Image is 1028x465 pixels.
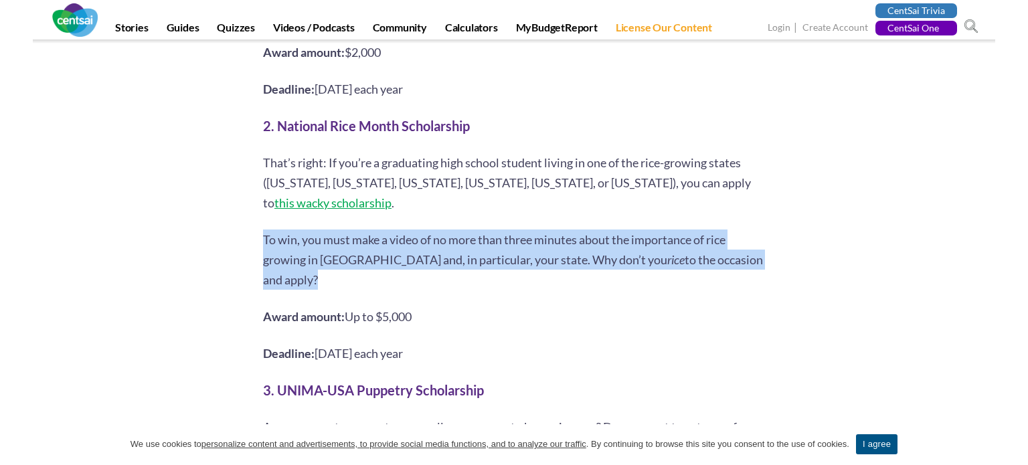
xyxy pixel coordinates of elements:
b: 2. National Rice Month Scholarship [263,118,470,134]
b: 3. UNIMA-USA Puppetry Scholarship [263,382,484,398]
a: Quizzes [209,21,263,39]
b: Award amount: [263,45,345,60]
b: Deadline: [263,82,315,96]
b: Award amount: [263,309,345,324]
a: Login [768,21,790,35]
a: Videos / Podcasts [265,21,363,39]
a: CentSai One [875,21,957,35]
a: Stories [107,21,157,39]
span: $2,000 [345,45,381,60]
a: CentSai Trivia [875,3,957,18]
span: . [392,195,394,210]
a: I agree [1005,438,1018,451]
span: We use cookies to . By continuing to browse this site you consent to the use of cookies. [131,438,849,451]
span: That’s right: If you’re a graduating high school student living in one of the rice-growing states... [263,155,751,210]
a: I agree [856,434,897,454]
span: rice [667,252,685,267]
span: [DATE] each year [315,346,403,361]
a: this wacky scholarship [274,195,392,210]
a: MyBudgetReport [508,21,606,39]
span: To win, you must make a video of no more than three minutes about the importance of rice growing ... [263,232,725,267]
u: personalize content and advertisements, to provide social media functions, and to analyze our tra... [201,439,586,449]
a: Community [365,21,435,39]
span: Up to $5,000 [345,309,412,324]
span: Are you a master puppeteer or well on your way to becoming one? Do you want to get away from the ... [263,420,758,454]
a: Calculators [437,21,506,39]
a: License Our Content [608,21,720,39]
b: Deadline: [263,346,315,361]
img: CentSai [52,3,98,37]
span: [DATE] each year [315,82,403,96]
span: | [792,20,800,35]
a: Guides [159,21,207,39]
a: Create Account [802,21,868,35]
